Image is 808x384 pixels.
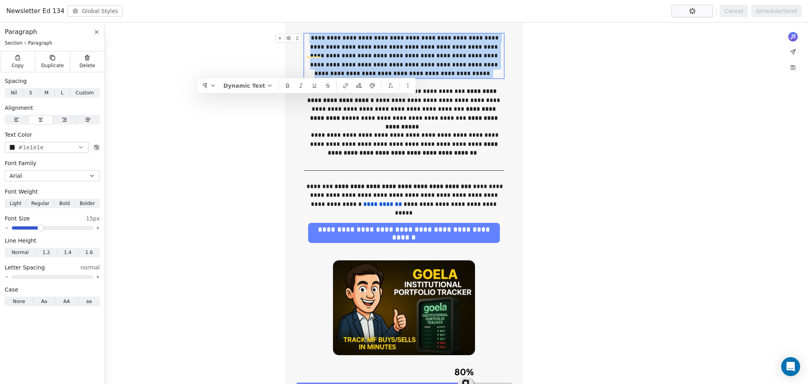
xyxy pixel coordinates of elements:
[751,5,802,17] button: Schedule/Send
[5,27,37,37] span: Paragraph
[43,249,50,256] span: 1.2
[5,188,38,196] span: Font Weight
[9,200,21,207] span: Light
[59,200,70,207] span: Bold
[11,249,28,256] span: Normal
[6,6,64,16] span: Newsletter Ed 134
[31,200,49,207] span: Regular
[86,215,100,222] span: 15px
[85,249,93,256] span: 1.6
[86,298,92,305] span: aa
[781,357,800,376] div: Open Intercom Messenger
[5,159,36,167] span: Font Family
[5,77,27,85] span: Spacing
[80,62,95,69] span: Delete
[720,5,748,17] button: Cancel
[5,237,36,245] span: Line Height
[80,264,100,271] span: normal
[45,89,49,96] span: M
[11,89,17,96] span: Nil
[5,104,33,112] span: Alignment
[5,40,22,46] span: Section
[80,200,95,207] span: Bolder
[5,215,30,222] span: Font Size
[5,264,45,271] span: Letter Spacing
[5,142,89,153] button: #1e1e1e
[29,89,32,96] span: S
[41,298,47,305] span: Aa
[41,62,64,69] span: Duplicate
[61,89,64,96] span: L
[76,89,94,96] span: Custom
[13,298,25,305] span: None
[9,172,22,180] span: Arial
[5,286,18,294] span: Case
[11,62,24,69] span: Copy
[63,298,70,305] span: AA
[18,143,43,152] span: #1e1e1e
[5,131,32,139] span: Text Color
[67,6,123,17] button: Global Styles
[64,249,71,256] span: 1.4
[28,40,52,46] span: Paragraph
[220,80,276,92] button: Dynamic Text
